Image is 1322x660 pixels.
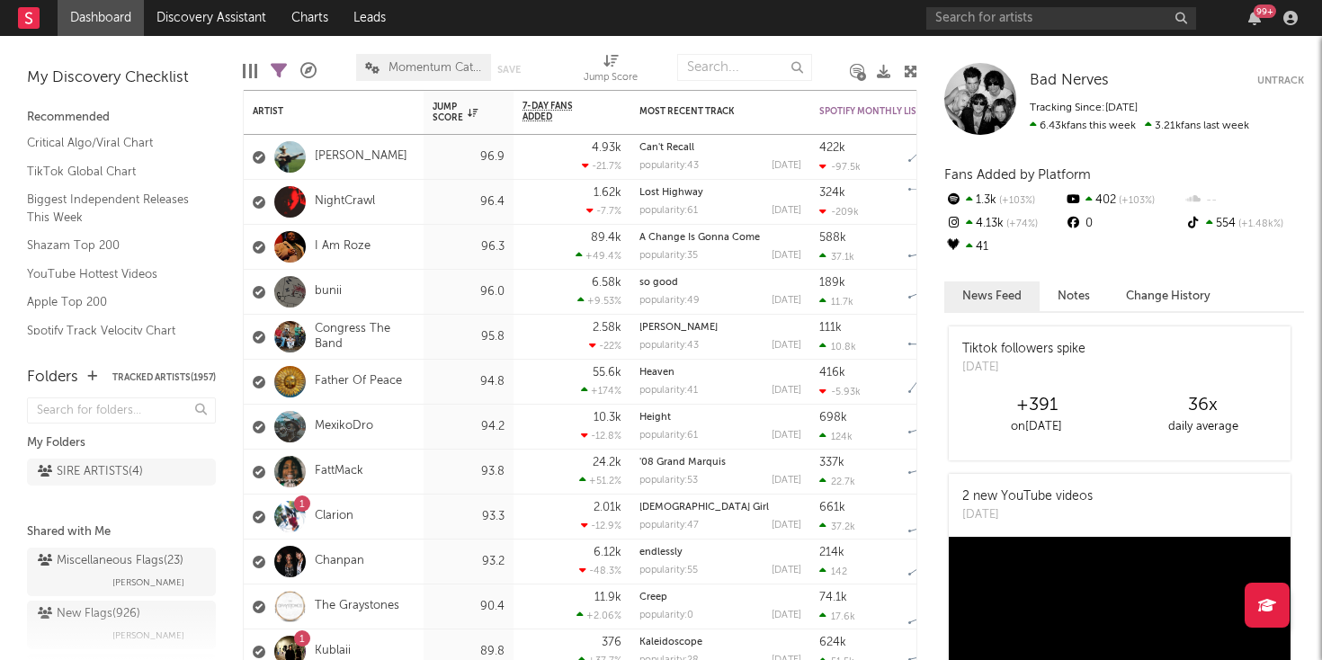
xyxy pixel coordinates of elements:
div: 6.58k [592,277,621,289]
a: '08 Grand Marquis [639,458,726,468]
div: 11.9k [594,592,621,603]
a: FattMack [315,464,363,479]
svg: Chart title [900,270,981,315]
div: My Folders [27,433,216,454]
div: A Change Is Gonna Come [639,233,801,243]
a: The Graystones [315,599,399,614]
a: [PERSON_NAME] [639,323,718,333]
div: Most Recent Track [639,106,774,117]
a: endlessly [639,548,683,557]
div: American Girl [639,503,801,513]
div: 22.7k [819,476,855,487]
button: Tracked Artists(1957) [112,373,216,382]
div: popularity: 55 [639,566,698,575]
a: Critical Algo/Viral Chart [27,133,198,153]
div: 2.58k [593,322,621,334]
div: 37.1k [819,251,854,263]
div: popularity: 0 [639,611,693,620]
div: popularity: 61 [639,206,698,216]
div: 10.3k [594,412,621,424]
button: News Feed [944,281,1040,311]
div: 96.0 [433,281,505,303]
div: popularity: 41 [639,386,698,396]
div: [DATE] [772,611,801,620]
div: 96.4 [433,192,505,213]
div: 214k [819,547,844,558]
a: Miscellaneous Flags(23)[PERSON_NAME] [27,548,216,596]
div: -7.7 % [586,205,621,217]
div: 74.1k [819,592,847,603]
div: -- [1184,189,1304,212]
div: 89.4k [591,232,621,244]
input: Search for folders... [27,397,216,424]
div: 111k [819,322,842,334]
div: 554 [1184,212,1304,236]
div: 124k [819,431,853,442]
div: +9.53 % [577,295,621,307]
div: Can't Recall [639,143,801,153]
div: 4.13k [944,212,1064,236]
div: 0 [1064,212,1184,236]
a: YouTube Hottest Videos [27,264,198,284]
a: Father Of Peace [315,374,402,389]
div: Recommended [27,107,216,129]
div: Folders [27,367,78,388]
div: +174 % [581,385,621,397]
div: 90.4 [433,596,505,618]
div: 2 new YouTube videos [962,487,1093,506]
div: -22 % [589,340,621,352]
div: Filters(534 of 1,957) [271,45,287,97]
div: 6.12k [594,547,621,558]
div: -5.93k [819,386,861,397]
div: 99 + [1254,4,1276,18]
div: Valerie [639,323,801,333]
div: 17.6k [819,611,855,622]
div: 94.8 [433,371,505,393]
div: [DATE] [962,359,1085,377]
span: +1.48k % [1236,219,1283,229]
a: Spotify Track Velocity Chart [27,321,198,341]
div: Lost Highway [639,188,801,198]
button: Untrack [1257,72,1304,90]
a: NightCrawl [315,194,375,210]
div: -21.7 % [582,160,621,172]
div: New Flags ( 926 ) [38,603,140,625]
a: I Am Roze [315,239,371,254]
span: 3.21k fans last week [1030,120,1249,131]
div: [DATE] [772,251,801,261]
span: [PERSON_NAME] [112,572,184,593]
a: [PERSON_NAME] [315,149,407,165]
span: 6.43k fans this week [1030,120,1136,131]
div: Jump Score [433,102,478,123]
div: +49.4 % [576,250,621,262]
a: Lost Highway [639,188,703,198]
a: [DEMOGRAPHIC_DATA] Girl [639,503,769,513]
div: 41 [944,236,1064,259]
div: 698k [819,412,847,424]
div: daily average [1120,416,1286,438]
div: 94.2 [433,416,505,438]
a: Biggest Independent Releases This Week [27,190,198,227]
div: on [DATE] [953,416,1120,438]
div: [DATE] [772,161,801,171]
div: endlessly [639,548,801,557]
div: popularity: 53 [639,476,698,486]
div: 588k [819,232,846,244]
svg: Chart title [900,584,981,629]
div: popularity: 61 [639,431,698,441]
a: Height [639,413,671,423]
div: 93.3 [433,506,505,528]
div: [DATE] [772,566,801,575]
a: Apple Top 200 [27,292,198,312]
div: '08 Grand Marquis [639,458,801,468]
div: Heaven [639,368,801,378]
a: bunii [315,284,342,299]
div: 1.62k [594,187,621,199]
div: 416k [819,367,845,379]
a: Kaleidoscope [639,638,702,647]
div: [DATE] [772,476,801,486]
div: Creep [639,593,801,602]
button: Notes [1040,281,1108,311]
div: 337k [819,457,844,468]
button: Save [497,65,521,75]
